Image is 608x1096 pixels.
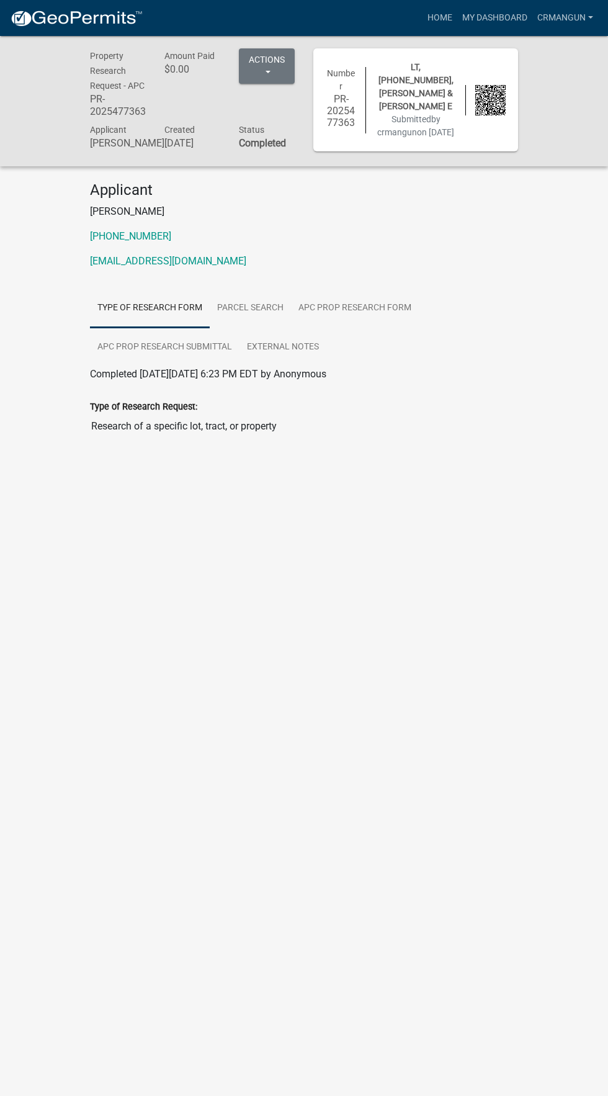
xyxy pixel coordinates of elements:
[90,403,197,411] label: Type of Research Request:
[327,68,355,91] span: Number
[378,62,454,111] span: LT, [PHONE_NUMBER], [PERSON_NAME] & [PERSON_NAME] E
[239,48,295,84] button: Actions
[377,114,454,137] span: Submitted on [DATE]
[164,63,220,75] h6: $0.00
[210,289,291,328] a: Parcel search
[90,204,518,219] p: [PERSON_NAME]
[326,93,356,129] h6: PR-2025477363
[164,51,215,61] span: Amount Paid
[164,137,220,149] h6: [DATE]
[90,255,246,267] a: [EMAIL_ADDRESS][DOMAIN_NAME]
[90,181,518,199] h4: Applicant
[475,85,506,115] img: QR code
[239,328,326,367] a: External Notes
[422,6,457,30] a: Home
[239,137,286,149] strong: Completed
[164,125,195,135] span: Created
[90,368,326,380] span: Completed [DATE][DATE] 6:23 PM EDT by Anonymous
[90,328,239,367] a: APC Prop Research Submittal
[90,289,210,328] a: Type of Research Form
[90,230,171,242] a: [PHONE_NUMBER]
[291,289,419,328] a: APC Prop Research Form
[90,137,146,149] h6: [PERSON_NAME]
[532,6,598,30] a: crmangun
[90,51,145,91] span: Property Research Request - APC
[239,125,264,135] span: Status
[457,6,532,30] a: My Dashboard
[90,125,127,135] span: Applicant
[90,93,146,117] h6: PR-2025477363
